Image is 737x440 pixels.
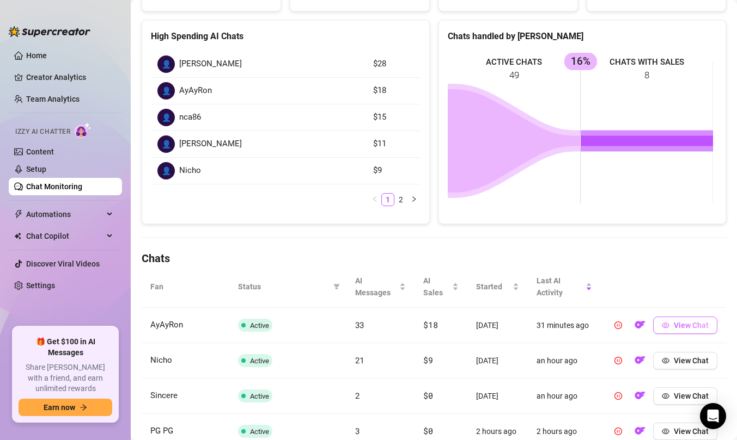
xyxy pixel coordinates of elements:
[373,58,414,71] article: $28
[19,337,112,358] span: 🎁 Get $100 in AI Messages
[407,193,421,206] button: right
[631,323,649,332] a: OF
[371,196,378,202] span: left
[26,51,47,60] a: Home
[614,357,622,364] span: pause-circle
[394,193,407,206] li: 2
[653,423,717,440] button: View Chat
[9,26,90,37] img: logo-BBDzfeDw.svg
[631,317,649,334] button: OF
[150,320,183,330] span: AyAyRon
[142,266,229,308] th: Fan
[26,69,113,86] a: Creator Analytics
[653,387,717,405] button: View Chat
[528,266,601,308] th: Last AI Activity
[674,321,709,330] span: View Chat
[373,84,414,97] article: $18
[635,425,645,436] img: OF
[373,164,414,177] article: $9
[80,404,87,411] span: arrow-right
[26,165,46,173] a: Setup
[355,390,360,401] span: 2
[674,427,709,436] span: View Chat
[467,266,528,308] th: Started
[179,84,212,97] span: AyAyRon
[674,356,709,365] span: View Chat
[662,427,669,435] span: eye
[26,259,100,268] a: Discover Viral Videos
[150,426,173,436] span: PG PG
[355,355,364,365] span: 21
[26,227,103,245] span: Chat Copilot
[631,423,649,440] button: OF
[467,308,528,343] td: [DATE]
[467,343,528,379] td: [DATE]
[179,58,242,71] span: [PERSON_NAME]
[631,394,649,402] a: OF
[423,275,450,299] span: AI Sales
[150,391,178,400] span: Sincere
[26,206,103,223] span: Automations
[653,352,717,369] button: View Chat
[423,319,437,330] span: $18
[635,390,645,401] img: OF
[250,357,269,365] span: Active
[14,232,21,240] img: Chat Copilot
[19,362,112,394] span: Share [PERSON_NAME] with a friend, and earn unlimited rewards
[381,193,394,206] li: 1
[635,355,645,365] img: OF
[662,392,669,400] span: eye
[395,194,407,206] a: 2
[467,379,528,414] td: [DATE]
[331,278,342,295] span: filter
[14,210,23,219] span: thunderbolt
[150,355,172,365] span: Nicho
[250,321,269,330] span: Active
[26,95,80,103] a: Team Analytics
[614,427,622,435] span: pause-circle
[26,182,82,191] a: Chat Monitoring
[635,319,645,330] img: OF
[355,319,364,330] span: 33
[75,122,92,138] img: AI Chatter
[157,162,175,179] div: 👤
[157,135,175,153] div: 👤
[179,111,201,124] span: nca86
[355,275,398,299] span: AI Messages
[528,308,601,343] td: 31 minutes ago
[476,281,510,293] span: Started
[179,138,242,151] span: [PERSON_NAME]
[157,55,175,73] div: 👤
[423,390,433,401] span: $0
[423,355,433,365] span: $9
[674,392,709,400] span: View Chat
[26,281,55,290] a: Settings
[528,379,601,414] td: an hour ago
[631,352,649,369] button: OF
[662,357,669,364] span: eye
[15,127,70,137] span: Izzy AI Chatter
[528,343,601,379] td: an hour ago
[631,358,649,367] a: OF
[238,281,329,293] span: Status
[407,193,421,206] li: Next Page
[537,275,583,299] span: Last AI Activity
[662,321,669,329] span: eye
[179,164,201,177] span: Nicho
[44,403,75,412] span: Earn now
[157,82,175,100] div: 👤
[614,321,622,329] span: pause-circle
[250,392,269,400] span: Active
[151,29,421,43] div: High Spending AI Chats
[373,111,414,124] article: $15
[157,109,175,126] div: 👤
[415,266,467,308] th: AI Sales
[631,429,649,438] a: OF
[653,317,717,334] button: View Chat
[382,194,394,206] a: 1
[19,399,112,416] button: Earn nowarrow-right
[448,29,717,43] div: Chats handled by [PERSON_NAME]
[346,266,415,308] th: AI Messages
[700,403,726,429] div: Open Intercom Messenger
[355,425,360,436] span: 3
